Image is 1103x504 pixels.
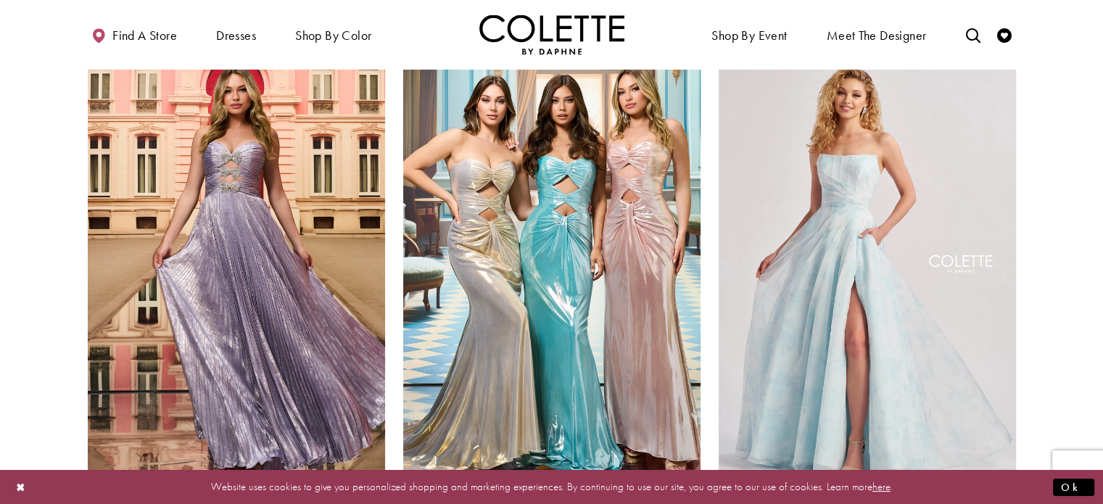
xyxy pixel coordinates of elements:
a: Visit Colette by Daphne Style No. CL8545 Page [403,50,701,482]
span: Dresses [216,28,256,43]
img: Colette by Daphne [479,15,624,54]
span: Find a store [112,28,177,43]
a: Visit Home Page [479,15,624,54]
a: Meet the designer [823,15,930,54]
p: Website uses cookies to give you personalized shopping and marketing experiences. By continuing t... [104,477,999,497]
a: Visit Colette by Daphne Style No. CL8635 Page [719,50,1016,482]
a: here [872,479,891,494]
a: Check Wishlist [993,15,1015,54]
span: Dresses [212,15,260,54]
span: Meet the designer [827,28,927,43]
button: Submit Dialog [1053,478,1094,496]
a: Find a store [88,15,181,54]
a: Toggle search [962,15,983,54]
button: Close Dialog [9,474,33,500]
span: Shop By Event [708,15,790,54]
span: Shop by color [292,15,375,54]
a: Visit Colette by Daphne Style No. CL8520 Page [88,50,385,482]
span: Shop By Event [711,28,787,43]
span: Shop by color [295,28,371,43]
